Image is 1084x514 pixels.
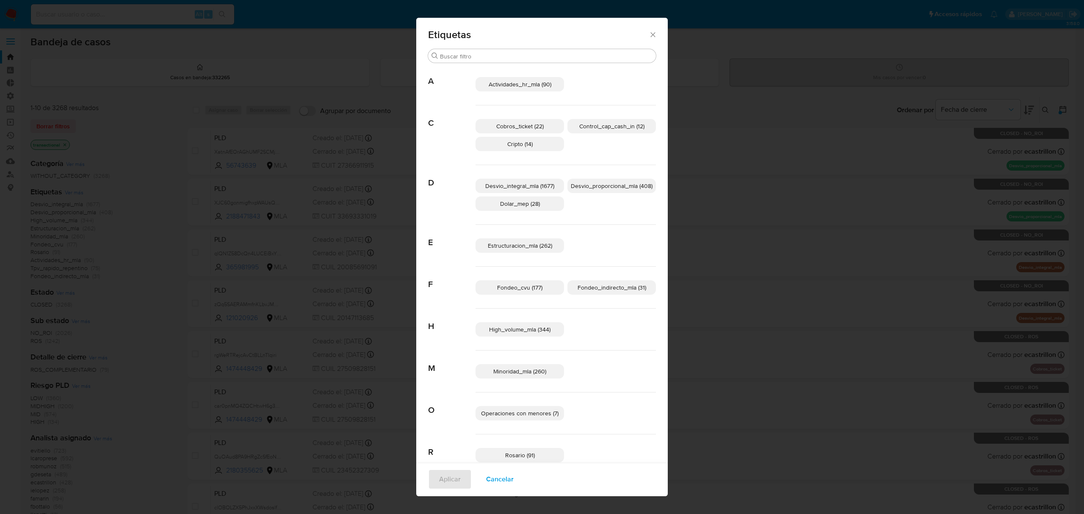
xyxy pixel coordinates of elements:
span: E [428,225,476,248]
div: Fondeo_cvu (177) [476,280,564,295]
span: O [428,392,476,415]
span: Rosario (91) [505,451,535,459]
span: Estructuracion_mla (262) [488,241,552,250]
span: Cancelar [486,470,514,489]
div: Dolar_mep (28) [476,196,564,211]
span: M [428,351,476,373]
div: Rosario (91) [476,448,564,462]
div: Fondeo_indirecto_mla (31) [567,280,656,295]
div: Desvio_integral_mla (1677) [476,179,564,193]
button: Cancelar [475,469,525,489]
span: C [428,105,476,128]
span: Actividades_hr_mla (90) [489,80,551,88]
div: Desvio_proporcional_mla (408) [567,179,656,193]
span: Fondeo_cvu (177) [497,283,542,292]
span: D [428,165,476,188]
span: Minoridad_mla (260) [493,367,546,376]
span: H [428,309,476,332]
div: High_volume_mla (344) [476,322,564,337]
div: Actividades_hr_mla (90) [476,77,564,91]
div: Estructuracion_mla (262) [476,238,564,253]
span: High_volume_mla (344) [489,325,550,334]
button: Buscar [431,53,438,59]
span: Etiquetas [428,30,649,40]
span: Cripto (14) [507,140,533,148]
button: Cerrar [649,30,656,38]
span: Dolar_mep (28) [500,199,540,208]
span: Desvio_integral_mla (1677) [485,182,554,190]
div: Cripto (14) [476,137,564,151]
div: Operaciones con menores (7) [476,406,564,420]
div: Control_cap_cash_in (12) [567,119,656,133]
span: Cobros_ticket (22) [496,122,544,130]
span: Fondeo_indirecto_mla (31) [578,283,646,292]
span: Desvio_proporcional_mla (408) [571,182,653,190]
input: Buscar filtro [440,53,653,60]
span: F [428,267,476,290]
span: Operaciones con menores (7) [481,409,559,417]
div: Cobros_ticket (22) [476,119,564,133]
span: Control_cap_cash_in (12) [579,122,644,130]
span: R [428,434,476,457]
span: A [428,64,476,86]
div: Minoridad_mla (260) [476,364,564,379]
